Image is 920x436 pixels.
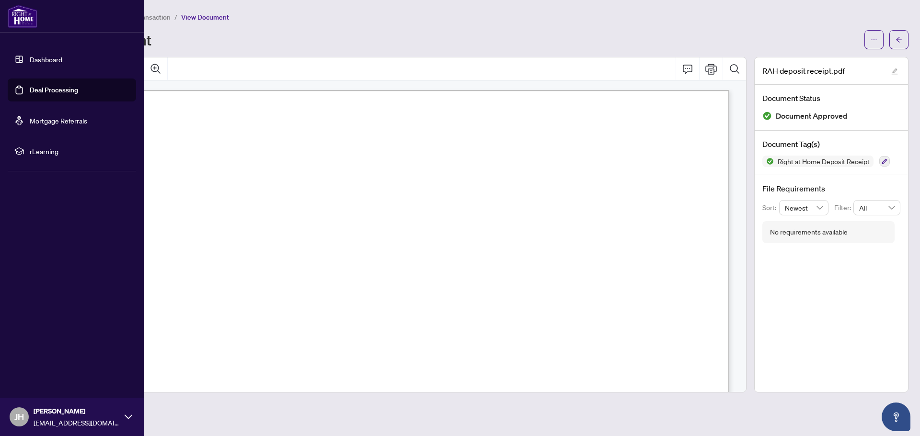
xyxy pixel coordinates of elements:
img: Document Status [762,111,772,121]
span: [PERSON_NAME] [34,406,120,416]
div: No requirements available [770,227,848,237]
h4: Document Tag(s) [762,138,900,150]
span: View Document [181,13,229,22]
h4: File Requirements [762,183,900,194]
span: [EMAIL_ADDRESS][DOMAIN_NAME] [34,417,120,428]
li: / [174,11,177,22]
img: Status Icon [762,156,774,167]
span: Right at Home Deposit Receipt [774,158,874,165]
span: rLearning [30,146,129,157]
p: Filter: [834,202,853,213]
span: RAH deposit receipt.pdf [762,65,845,77]
a: Dashboard [30,55,62,64]
p: Sort: [762,202,779,213]
img: logo [8,5,37,28]
span: All [859,201,895,215]
span: edit [891,68,898,75]
span: View Transaction [119,13,171,22]
a: Mortgage Referrals [30,116,87,125]
span: Newest [785,201,823,215]
span: Document Approved [776,110,848,123]
span: arrow-left [896,36,902,43]
button: Open asap [882,402,910,431]
a: Deal Processing [30,86,78,94]
span: ellipsis [871,36,877,43]
span: JH [14,410,24,424]
h4: Document Status [762,92,900,104]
